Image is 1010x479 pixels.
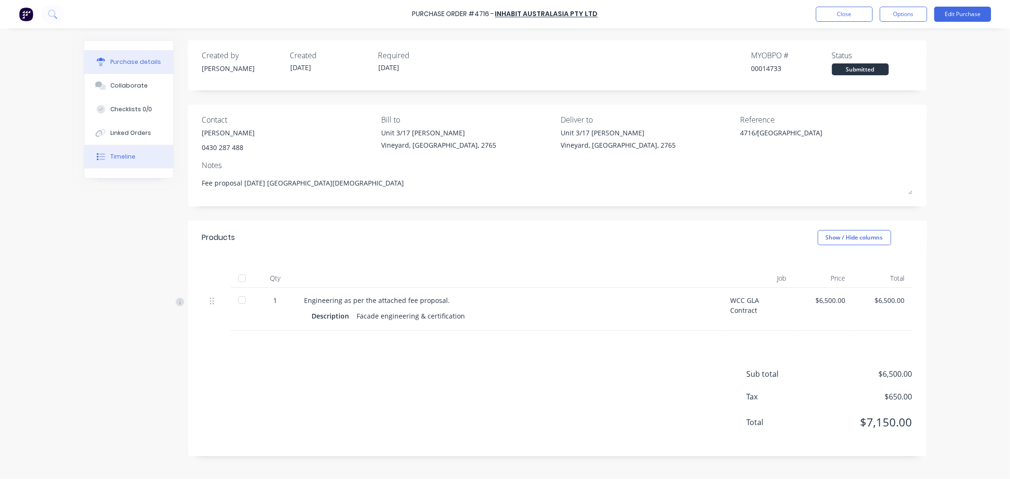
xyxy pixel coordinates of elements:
div: WCC GLA Contract [723,288,794,331]
div: Unit 3/17 [PERSON_NAME] [381,128,496,138]
div: Timeline [110,152,135,161]
div: Qty [254,269,297,288]
button: Checklists 0/0 [84,98,173,121]
div: Created [290,50,371,61]
img: Factory [19,7,33,21]
span: Tax [747,391,818,402]
div: MYOB PO # [751,50,832,61]
span: $6,500.00 [818,368,912,380]
div: $6,500.00 [861,295,905,305]
textarea: Fee proposal [DATE] [GEOGRAPHIC_DATA][DEMOGRAPHIC_DATA] [202,173,912,195]
div: Linked Orders [110,129,151,137]
div: Unit 3/17 [PERSON_NAME] [561,128,676,138]
div: Checklists 0/0 [110,105,152,114]
div: Deliver to [561,114,733,125]
button: Close [816,7,873,22]
div: $6,500.00 [802,295,846,305]
div: Price [794,269,853,288]
div: Collaborate [110,81,148,90]
button: Edit Purchase [934,7,991,22]
div: Total [853,269,912,288]
div: 1 [262,295,289,305]
div: Purchase details [110,58,161,66]
div: [PERSON_NAME] [202,128,255,138]
div: Description [312,309,357,323]
span: Total [747,417,818,428]
div: Facade engineering & certification [357,309,465,323]
div: Products [202,232,235,243]
textarea: 4716/[GEOGRAPHIC_DATA] [740,128,858,149]
div: Engineering as per the attached fee proposal. [304,295,715,305]
div: Vineyard, [GEOGRAPHIC_DATA], 2765 [561,140,676,150]
button: Linked Orders [84,121,173,145]
div: Created by [202,50,283,61]
div: Bill to [381,114,554,125]
div: Status [832,50,912,61]
div: Required [378,50,459,61]
span: $650.00 [818,391,912,402]
span: Sub total [747,368,818,380]
div: 0430 287 488 [202,142,255,152]
span: $7,150.00 [818,414,912,431]
button: Options [880,7,927,22]
div: Reference [740,114,912,125]
div: Purchase Order #4716 - [412,9,494,19]
div: Contact [202,114,375,125]
div: 00014733 [751,63,832,73]
div: [PERSON_NAME] [202,63,283,73]
button: Timeline [84,145,173,169]
a: Inhabit Australasia Pty Ltd [495,9,598,19]
button: Show / Hide columns [818,230,891,245]
div: Vineyard, [GEOGRAPHIC_DATA], 2765 [381,140,496,150]
div: Notes [202,160,912,171]
div: Job [723,269,794,288]
div: Submitted [832,63,889,75]
button: Purchase details [84,50,173,74]
button: Collaborate [84,74,173,98]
